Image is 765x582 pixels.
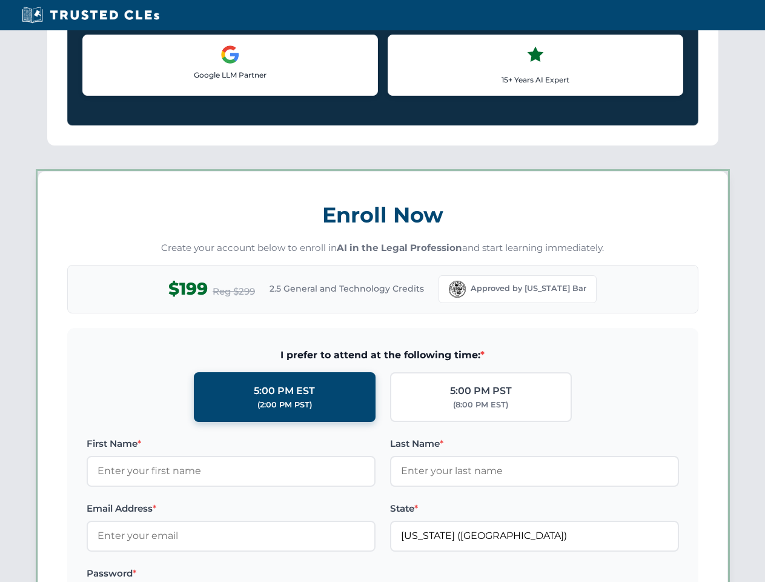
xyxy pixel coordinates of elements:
label: Email Address [87,501,376,516]
div: 5:00 PM PST [450,383,512,399]
img: Florida Bar [449,281,466,298]
label: First Name [87,436,376,451]
input: Florida (FL) [390,521,679,551]
strong: AI in the Legal Profession [337,242,462,253]
img: Google [220,45,240,64]
label: State [390,501,679,516]
span: 2.5 General and Technology Credits [270,282,424,295]
div: (8:00 PM EST) [453,399,508,411]
label: Last Name [390,436,679,451]
input: Enter your first name [87,456,376,486]
p: Create your account below to enroll in and start learning immediately. [67,241,698,255]
span: Reg $299 [213,284,255,299]
span: Approved by [US_STATE] Bar [471,283,586,295]
span: I prefer to attend at the following time: [87,347,679,363]
img: Trusted CLEs [18,6,163,24]
input: Enter your last name [390,456,679,486]
p: Google LLM Partner [93,69,368,81]
input: Enter your email [87,521,376,551]
div: 5:00 PM EST [254,383,315,399]
label: Password [87,566,376,581]
h3: Enroll Now [67,196,698,234]
span: $199 [168,275,208,303]
div: (2:00 PM PST) [257,399,312,411]
p: 15+ Years AI Expert [398,74,673,85]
